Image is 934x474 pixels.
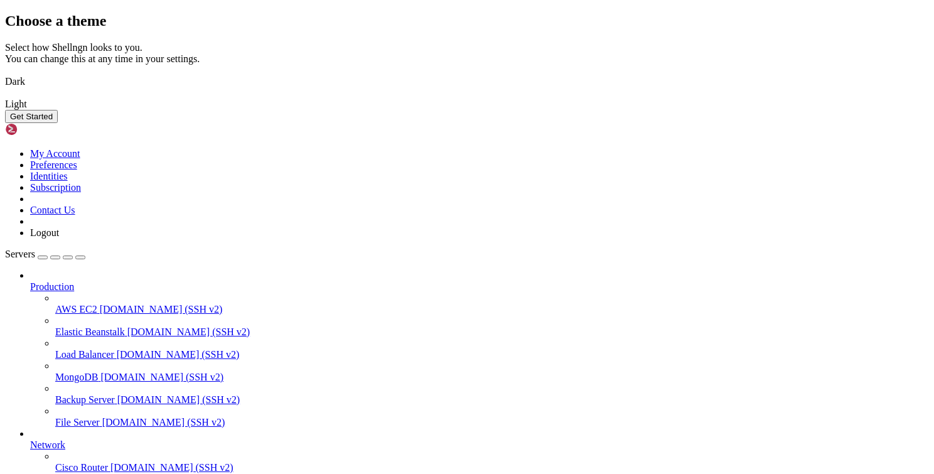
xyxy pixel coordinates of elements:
[30,281,929,293] a: Production
[5,13,929,30] h2: Choose a theme
[55,349,929,360] a: Load Balancer [DOMAIN_NAME] (SSH v2)
[55,462,108,473] span: Cisco Router
[117,394,240,405] span: [DOMAIN_NAME] (SSH v2)
[30,281,74,292] span: Production
[55,394,929,406] a: Backup Server [DOMAIN_NAME] (SSH v2)
[30,439,929,451] a: Network
[102,417,225,428] span: [DOMAIN_NAME] (SSH v2)
[55,360,929,383] li: MongoDB [DOMAIN_NAME] (SSH v2)
[117,349,240,360] span: [DOMAIN_NAME] (SSH v2)
[5,42,929,65] div: Select how Shellngn looks to you. You can change this at any time in your settings.
[55,304,929,315] a: AWS EC2 [DOMAIN_NAME] (SSH v2)
[55,462,929,473] a: Cisco Router [DOMAIN_NAME] (SSH v2)
[55,338,929,360] li: Load Balancer [DOMAIN_NAME] (SSH v2)
[55,394,115,405] span: Backup Server
[55,451,929,473] li: Cisco Router [DOMAIN_NAME] (SSH v2)
[30,205,75,215] a: Contact Us
[55,383,929,406] li: Backup Server [DOMAIN_NAME] (SSH v2)
[5,249,85,259] a: Servers
[30,148,80,159] a: My Account
[5,76,929,87] div: Dark
[55,349,114,360] span: Load Balancer
[55,326,929,338] a: Elastic Beanstalk [DOMAIN_NAME] (SSH v2)
[127,326,250,337] span: [DOMAIN_NAME] (SSH v2)
[5,249,35,259] span: Servers
[5,110,58,123] button: Get Started
[30,439,65,450] span: Network
[30,159,77,170] a: Preferences
[55,372,98,382] span: MongoDB
[30,182,81,193] a: Subscription
[30,270,929,428] li: Production
[30,171,68,181] a: Identities
[55,417,100,428] span: File Server
[5,123,77,136] img: Shellngn
[110,462,233,473] span: [DOMAIN_NAME] (SSH v2)
[100,372,223,382] span: [DOMAIN_NAME] (SSH v2)
[30,227,59,238] a: Logout
[55,304,97,315] span: AWS EC2
[5,99,929,110] div: Light
[55,417,929,428] a: File Server [DOMAIN_NAME] (SSH v2)
[55,293,929,315] li: AWS EC2 [DOMAIN_NAME] (SSH v2)
[55,372,929,383] a: MongoDB [DOMAIN_NAME] (SSH v2)
[100,304,223,315] span: [DOMAIN_NAME] (SSH v2)
[55,315,929,338] li: Elastic Beanstalk [DOMAIN_NAME] (SSH v2)
[55,326,125,337] span: Elastic Beanstalk
[55,406,929,428] li: File Server [DOMAIN_NAME] (SSH v2)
